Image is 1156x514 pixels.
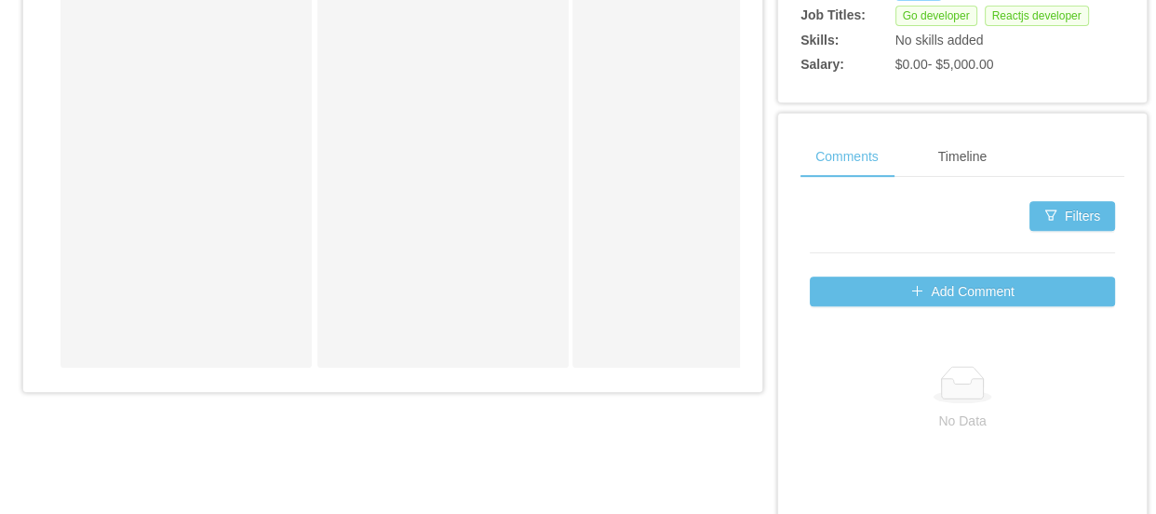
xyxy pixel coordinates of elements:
[985,6,1089,26] span: Reactjs developer
[800,7,866,22] b: Job Titles:
[895,57,994,72] span: $0.00 - $5,000.00
[895,33,984,47] span: No skills added
[895,6,977,26] span: Go developer
[800,136,894,178] div: Comments
[1029,201,1115,231] button: icon: filterFilters
[923,136,1001,178] div: Timeline
[810,277,1115,306] button: icon: plusAdd Comment
[800,57,844,72] b: Salary:
[800,33,839,47] b: Skills:
[825,411,1100,431] p: No Data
